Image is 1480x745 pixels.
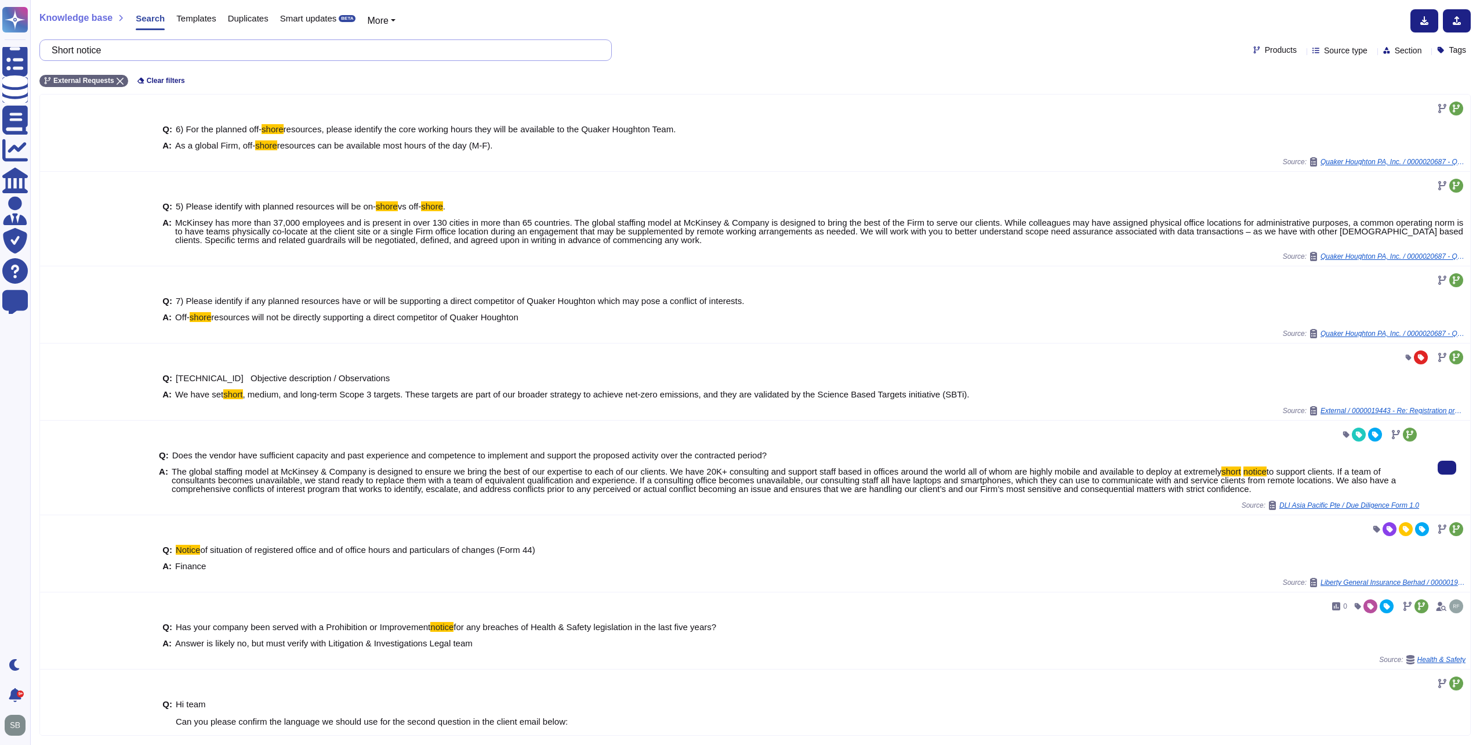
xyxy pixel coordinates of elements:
[1265,46,1297,54] span: Products
[1283,252,1466,261] span: Source:
[162,623,172,631] b: Q:
[46,40,600,60] input: Search a question or template...
[223,389,242,399] mark: short
[162,562,172,570] b: A:
[211,312,518,322] span: resources will not be directly supporting a direct competitor of Quaker Houghton
[454,622,716,632] span: for any breaches of Health & Safety legislation in the last five years?
[176,622,430,632] span: Has your company been served with a Prohibition or Improvement
[1321,253,1466,260] span: Quaker Houghton PA, Inc. / 0000020687 - QH RFP DC Network Study EMEA NA
[1321,579,1466,586] span: Liberty General Insurance Berhad / 0000019169 - RE: [EXT]IA Supporting Document
[162,141,172,150] b: A:
[255,140,277,150] mark: shore
[162,202,172,211] b: Q:
[1321,158,1466,165] span: Quaker Houghton PA, Inc. / 0000020687 - QH RFP DC Network Study EMEA NA
[1449,599,1463,613] img: user
[176,296,745,306] span: 7) Please identify if any planned resources have or will be supporting a direct competitor of Qua...
[159,451,169,460] b: Q:
[398,201,422,211] span: vs off-
[39,13,113,23] span: Knowledge base
[190,312,212,322] mark: shore
[175,638,473,648] span: Answer is likely no, but must verify with Litigation & Investigations Legal team
[243,389,970,399] span: , medium, and long-term Scope 3 targets. These targets are part of our broader strategy to achiev...
[1283,329,1466,338] span: Source:
[1321,407,1466,414] span: External / 0000019443 - Re: Registration process with CaixaBank
[5,715,26,736] img: user
[176,124,262,134] span: 6) For the planned off-
[172,466,1396,494] span: to support clients. If a team of consultants becomes unavailable, we stand ready to replace them ...
[1221,466,1240,476] mark: short
[1283,406,1466,415] span: Source:
[1279,502,1419,509] span: DLI Asia Pacific Pte / Due Diligence Form 1.0
[162,313,172,321] b: A:
[1417,656,1466,663] span: Health & Safety
[162,125,172,133] b: Q:
[1379,655,1466,664] span: Source:
[1283,157,1466,167] span: Source:
[53,77,114,84] span: External Requests
[430,622,454,632] mark: notice
[159,467,168,493] b: A:
[175,561,206,571] span: Finance
[339,15,356,22] div: BETA
[162,639,172,648] b: A:
[176,545,201,555] mark: Notice
[1242,501,1419,510] span: Source:
[1343,603,1347,610] span: 0
[367,16,388,26] span: More
[175,389,223,399] span: We have set
[162,390,172,399] b: A:
[280,14,337,23] span: Smart updates
[2,713,34,738] button: user
[262,124,284,134] mark: shore
[228,14,269,23] span: Duplicates
[162,545,172,554] b: Q:
[1283,578,1466,587] span: Source:
[162,218,172,244] b: A:
[136,14,165,23] span: Search
[176,201,376,211] span: 5) Please identify with planned resources will be on-
[1449,46,1466,54] span: Tags
[176,373,390,383] span: [TECHNICAL_ID] Objective description / Observations
[376,201,398,211] mark: shore
[1395,46,1422,55] span: Section
[17,690,24,697] div: 9+
[175,218,1463,245] span: McKinsey has more than 37,000 employees and is present in over 130 cities in more than 65 countri...
[175,312,190,322] span: Off-
[176,14,216,23] span: Templates
[443,201,445,211] span: .
[175,140,255,150] span: As a global Firm, off-
[162,296,172,305] b: Q:
[1324,46,1367,55] span: Source type
[1243,466,1267,476] mark: notice
[367,14,396,28] button: More
[421,201,443,211] mark: shore
[172,466,1221,476] span: The global staffing model at McKinsey & Company is designed to ensure we bring the best of our ex...
[162,374,172,382] b: Q:
[277,140,493,150] span: resources can be available most hours of the day (M-F).
[1321,330,1466,337] span: Quaker Houghton PA, Inc. / 0000020687 - QH RFP DC Network Study EMEA NA
[200,545,535,555] span: of situation of registered office and of office hours and particulars of changes (Form 44)
[172,450,767,460] span: Does the vendor have sufficient capacity and past experience and competence to implement and supp...
[147,77,185,84] span: Clear filters
[284,124,676,134] span: resources, please identify the core working hours they will be available to the Quaker Houghton T...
